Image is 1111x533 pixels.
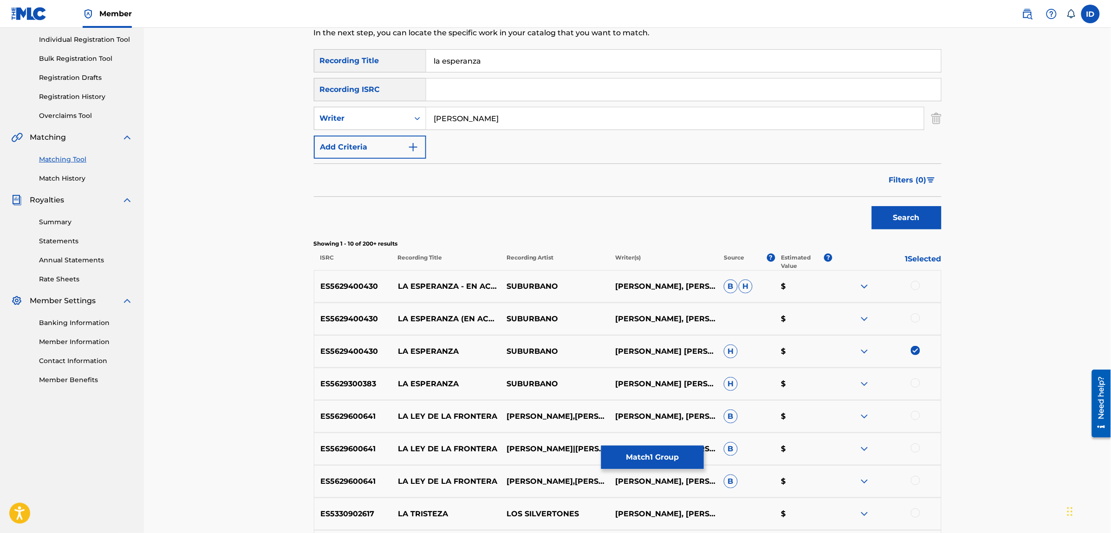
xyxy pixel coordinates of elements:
[99,8,132,19] span: Member
[859,411,870,422] img: expand
[775,378,832,390] p: $
[392,346,500,357] p: LA ESPERANZA
[500,508,609,520] p: LOS SILVERTONES
[927,177,935,183] img: filter
[500,378,609,390] p: SUBURBANO
[500,253,609,270] p: Recording Artist
[392,508,500,520] p: LA TRISTEZA
[39,217,133,227] a: Summary
[767,253,775,262] span: ?
[500,313,609,325] p: SUBURBANO
[601,446,704,469] button: Match1 Group
[314,27,797,39] p: In the next step, you can locate the specific work in your catalog that you want to match.
[609,411,718,422] p: [PERSON_NAME], [PERSON_NAME], [PERSON_NAME], [PERSON_NAME]
[872,206,942,229] button: Search
[859,346,870,357] img: expand
[859,476,870,487] img: expand
[408,142,419,153] img: 9d2ae6d4665cec9f34b9.svg
[320,113,403,124] div: Writer
[609,346,718,357] p: [PERSON_NAME] [PERSON_NAME]
[39,111,133,121] a: Overclaims Tool
[11,295,22,306] img: Member Settings
[911,346,920,355] img: deselect
[609,313,718,325] p: [PERSON_NAME], [PERSON_NAME]
[83,8,94,19] img: Top Rightsholder
[39,255,133,265] a: Annual Statements
[39,356,133,366] a: Contact Information
[314,411,392,422] p: ES5629600641
[500,346,609,357] p: SUBURBANO
[1046,8,1057,19] img: help
[1085,366,1111,441] iframe: Resource Center
[500,476,609,487] p: [PERSON_NAME],[PERSON_NAME]
[39,73,133,83] a: Registration Drafts
[724,377,738,391] span: H
[314,253,392,270] p: ISRC
[1081,5,1100,23] div: User Menu
[392,443,500,455] p: LA LEY DE LA FRONTERA
[609,443,718,455] p: [PERSON_NAME], [PERSON_NAME]
[314,476,392,487] p: ES5629600641
[1067,498,1073,526] div: Arrastrar
[39,274,133,284] a: Rate Sheets
[391,253,500,270] p: Recording Title
[30,295,96,306] span: Member Settings
[824,253,832,262] span: ?
[39,35,133,45] a: Individual Registration Tool
[1066,9,1076,19] div: Notifications
[724,279,738,293] span: B
[392,476,500,487] p: LA LEY DE LA FRONTERA
[39,318,133,328] a: Banking Information
[11,195,22,206] img: Royalties
[609,378,718,390] p: [PERSON_NAME] [PERSON_NAME]
[39,375,133,385] a: Member Benefits
[30,132,66,143] span: Matching
[500,281,609,292] p: SUBURBANO
[775,313,832,325] p: $
[122,132,133,143] img: expand
[314,240,942,248] p: Showing 1 - 10 of 200+ results
[30,195,64,206] span: Royalties
[775,346,832,357] p: $
[859,443,870,455] img: expand
[314,508,392,520] p: ES5330902617
[314,346,392,357] p: ES5629400430
[11,7,47,20] img: MLC Logo
[1022,8,1033,19] img: search
[39,337,133,347] a: Member Information
[775,411,832,422] p: $
[775,443,832,455] p: $
[609,508,718,520] p: [PERSON_NAME], [PERSON_NAME], [PERSON_NAME]
[781,253,824,270] p: Estimated Value
[39,174,133,183] a: Match History
[724,409,738,423] span: B
[609,253,718,270] p: Writer(s)
[859,313,870,325] img: expand
[859,508,870,520] img: expand
[775,281,832,292] p: $
[39,92,133,102] a: Registration History
[392,411,500,422] p: LA LEY DE LA FRONTERA
[931,107,942,130] img: Delete Criterion
[11,132,23,143] img: Matching
[884,169,942,192] button: Filters (0)
[775,476,832,487] p: $
[314,378,392,390] p: ES5629300383
[1042,5,1061,23] div: Help
[122,195,133,206] img: expand
[314,313,392,325] p: ES5629400430
[392,313,500,325] p: LA ESPERANZA (EN ACÚSTICO)
[832,253,941,270] p: 1 Selected
[500,411,609,422] p: [PERSON_NAME],[PERSON_NAME]
[39,155,133,164] a: Matching Tool
[739,279,753,293] span: H
[314,136,426,159] button: Add Criteria
[1065,488,1111,533] iframe: Chat Widget
[39,236,133,246] a: Statements
[314,49,942,234] form: Search Form
[859,281,870,292] img: expand
[1018,5,1037,23] a: Public Search
[724,344,738,358] span: H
